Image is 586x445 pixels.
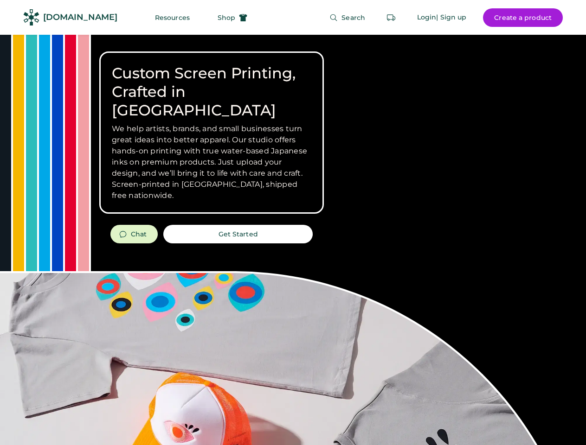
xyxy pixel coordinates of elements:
[382,8,400,27] button: Retrieve an order
[144,8,201,27] button: Resources
[163,225,313,243] button: Get Started
[341,14,365,21] span: Search
[436,13,466,22] div: | Sign up
[218,14,235,21] span: Shop
[43,12,117,23] div: [DOMAIN_NAME]
[206,8,258,27] button: Shop
[112,64,311,120] h1: Custom Screen Printing, Crafted in [GEOGRAPHIC_DATA]
[23,9,39,25] img: Rendered Logo - Screens
[483,8,563,27] button: Create a product
[112,123,311,201] h3: We help artists, brands, and small businesses turn great ideas into better apparel. Our studio of...
[110,225,158,243] button: Chat
[318,8,376,27] button: Search
[417,13,437,22] div: Login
